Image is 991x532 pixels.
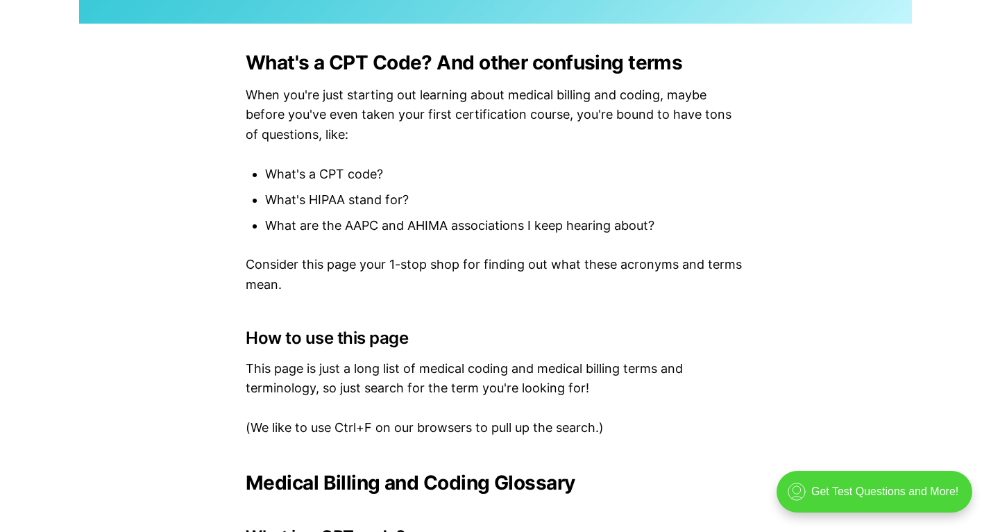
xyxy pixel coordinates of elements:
[765,464,991,532] iframe: portal-trigger
[246,85,745,145] p: When you're just starting out learning about medical billing and coding, maybe before you've even...
[246,418,745,438] p: (We like to use Ctrl+F on our browsers to pull up the search.)
[246,255,745,295] p: Consider this page your 1-stop shop for finding out what these acronyms and terms mean.
[265,216,745,236] li: What are the AAPC and AHIMA associations I keep hearing about?
[246,359,745,399] p: This page is just a long list of medical coding and medical billing terms and terminology, so jus...
[246,51,745,74] h2: What's a CPT Code? And other confusing terms
[246,472,745,494] h2: Medical Billing and Coding Glossary
[265,190,745,210] li: What's HIPAA stand for?
[246,329,745,348] h3: How to use this page
[265,165,745,185] li: What's a CPT code?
